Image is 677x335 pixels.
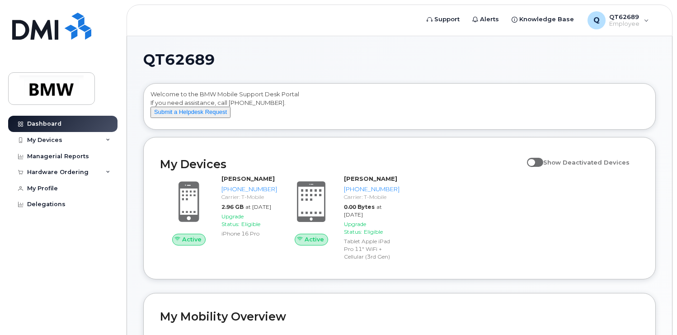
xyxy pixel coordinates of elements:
[160,175,272,245] a: Active[PERSON_NAME][PHONE_NUMBER]Carrier: T-Mobile2.96 GBat [DATE]Upgrade Status:EligibleiPhone 1...
[344,221,366,235] span: Upgrade Status:
[344,203,375,210] span: 0.00 Bytes
[241,221,260,227] span: Eligible
[527,154,534,161] input: Show Deactivated Devices
[364,228,383,235] span: Eligible
[143,53,215,66] span: QT62689
[344,237,400,260] div: Tablet Apple iPad Pro 11" WiFi + Cellular (3rd Gen)
[245,203,271,210] span: at [DATE]
[150,90,649,126] div: Welcome to the BMW Mobile Support Desk Portal If you need assistance, call [PHONE_NUMBER].
[344,203,382,218] span: at [DATE]
[221,185,277,193] div: [PHONE_NUMBER]
[182,235,202,244] span: Active
[282,175,394,262] a: Active[PERSON_NAME][PHONE_NUMBER]Carrier: T-Mobile0.00 Bytesat [DATE]Upgrade Status:EligibleTable...
[160,157,522,171] h2: My Devices
[150,108,230,115] a: Submit a Helpdesk Request
[160,310,639,323] h2: My Mobility Overview
[344,175,397,182] strong: [PERSON_NAME]
[221,203,244,210] span: 2.96 GB
[543,159,630,166] span: Show Deactivated Devices
[221,175,275,182] strong: [PERSON_NAME]
[221,193,277,201] div: Carrier: T-Mobile
[221,213,244,227] span: Upgrade Status:
[305,235,324,244] span: Active
[344,185,400,193] div: [PHONE_NUMBER]
[344,193,400,201] div: Carrier: T-Mobile
[150,107,230,118] button: Submit a Helpdesk Request
[221,230,277,237] div: iPhone 16 Pro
